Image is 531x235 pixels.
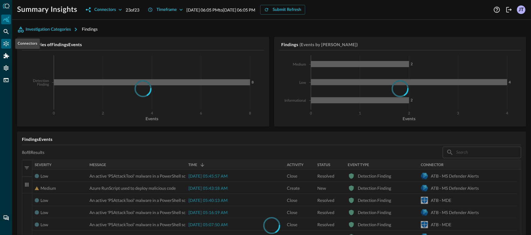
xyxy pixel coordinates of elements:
[456,147,507,158] input: Search
[22,136,521,142] h5: Findings Events
[273,6,301,14] div: Submit Refresh
[1,213,11,223] div: Chat
[156,6,177,14] div: Timeframe
[17,25,82,34] button: Investigation Categories
[187,7,255,13] p: [DATE] 06:05 PM to [DATE] 06:05 PM
[22,150,44,155] p: 8 of 8 Results
[1,27,11,36] div: Federated Search
[82,5,126,15] button: Connectors
[24,42,264,48] h5: Categories of Findings Events
[260,5,305,15] button: Submit Refresh
[281,42,299,48] h5: Findings
[94,6,116,14] div: Connectors
[504,5,514,15] button: Logout
[15,39,40,49] div: Connectors
[1,63,11,73] div: Settings
[1,15,11,24] div: Summary Insights
[144,5,187,15] button: Timeframe
[299,42,358,48] h5: (Events by [PERSON_NAME])
[17,5,77,15] h1: Summary Insights
[126,7,139,13] p: 23 of 23
[82,26,98,32] span: Findings
[492,5,502,15] button: Help
[1,39,11,49] div: Connectors
[517,5,526,14] div: JT
[2,51,11,61] div: Addons
[1,75,11,85] div: FSQL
